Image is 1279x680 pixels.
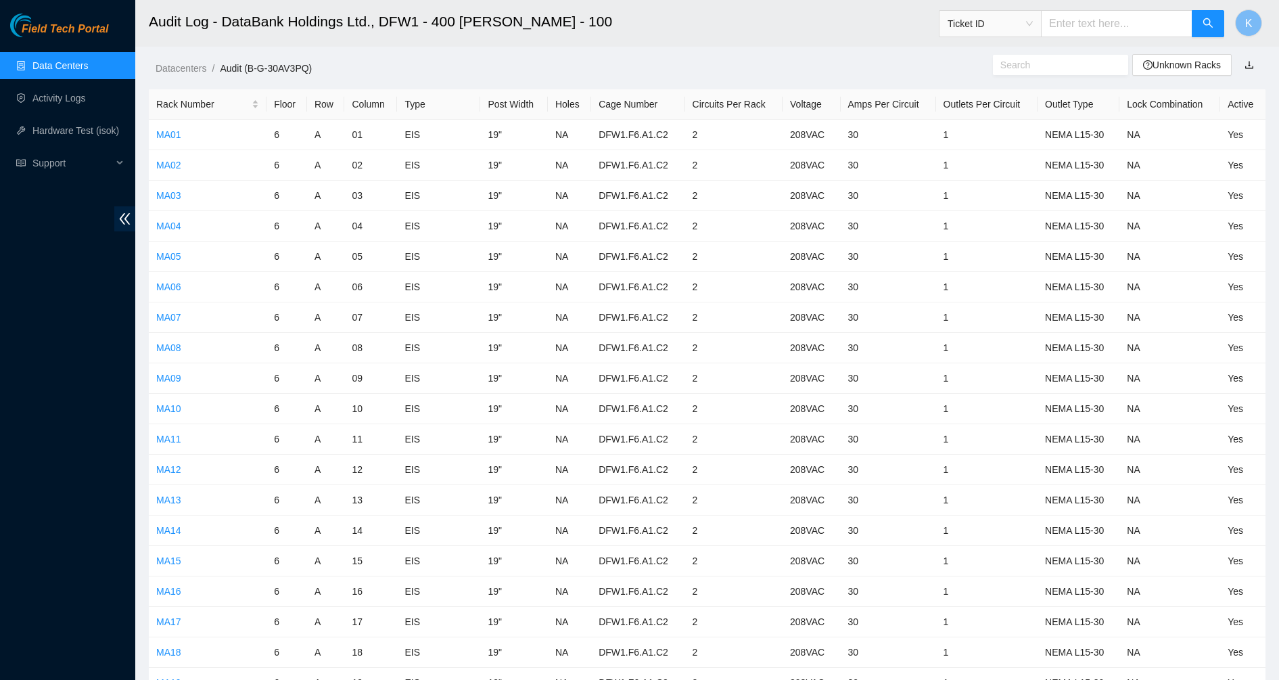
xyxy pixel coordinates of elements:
[266,333,307,363] td: 6
[591,637,684,668] td: DFW1.F6.A1.C2
[156,63,206,74] a: Datacenters
[397,242,480,272] td: EIS
[841,455,936,485] td: 30
[266,150,307,181] td: 6
[307,607,345,637] td: A
[266,181,307,211] td: 6
[548,89,591,120] th: Holes
[266,211,307,242] td: 6
[783,181,840,211] td: 208VAC
[783,424,840,455] td: 208VAC
[1038,424,1119,455] td: NEMA L15-30
[591,333,684,363] td: DFW1.F6.A1.C2
[344,363,397,394] td: 09
[591,242,684,272] td: DFW1.F6.A1.C2
[1038,546,1119,576] td: NEMA L15-30
[685,455,783,485] td: 2
[841,363,936,394] td: 30
[1119,516,1220,546] td: NA
[344,89,397,120] th: Column
[307,272,345,302] td: A
[156,373,181,384] a: MA09
[783,363,840,394] td: 208VAC
[397,394,480,424] td: EIS
[685,302,783,333] td: 2
[936,424,1038,455] td: 1
[841,89,936,120] th: Amps Per Circuit
[1119,120,1220,150] td: NA
[1038,120,1119,150] td: NEMA L15-30
[783,516,840,546] td: 208VAC
[1220,607,1265,637] td: Yes
[936,272,1038,302] td: 1
[1192,10,1224,37] button: search
[548,576,591,607] td: NA
[1038,516,1119,546] td: NEMA L15-30
[344,120,397,150] td: 01
[685,333,783,363] td: 2
[1038,485,1119,516] td: NEMA L15-30
[1245,15,1253,32] span: K
[685,363,783,394] td: 2
[841,150,936,181] td: 30
[685,546,783,576] td: 2
[548,120,591,150] td: NA
[307,455,345,485] td: A
[685,424,783,455] td: 2
[1119,485,1220,516] td: NA
[307,211,345,242] td: A
[841,242,936,272] td: 30
[841,424,936,455] td: 30
[307,120,345,150] td: A
[591,455,684,485] td: DFW1.F6.A1.C2
[480,576,548,607] td: 19"
[156,586,181,597] a: MA16
[307,363,345,394] td: A
[480,120,548,150] td: 19"
[1220,272,1265,302] td: Yes
[156,525,181,536] a: MA14
[156,342,181,353] a: MA08
[1000,58,1110,72] input: Search
[480,272,548,302] td: 19"
[397,363,480,394] td: EIS
[548,455,591,485] td: NA
[1220,394,1265,424] td: Yes
[1038,181,1119,211] td: NEMA L15-30
[480,211,548,242] td: 19"
[685,485,783,516] td: 2
[344,576,397,607] td: 16
[841,394,936,424] td: 30
[344,424,397,455] td: 11
[32,150,112,177] span: Support
[266,302,307,333] td: 6
[344,394,397,424] td: 10
[685,181,783,211] td: 2
[10,24,108,42] a: Akamai TechnologiesField Tech Portal
[1038,394,1119,424] td: NEMA L15-30
[1119,394,1220,424] td: NA
[548,637,591,668] td: NA
[1143,60,1221,70] a: question-circleUnknown Racks
[156,251,181,262] a: MA05
[548,211,591,242] td: NA
[307,333,345,363] td: A
[1119,424,1220,455] td: NA
[1038,333,1119,363] td: NEMA L15-30
[156,190,181,201] a: MA03
[936,576,1038,607] td: 1
[1220,242,1265,272] td: Yes
[783,272,840,302] td: 208VAC
[397,607,480,637] td: EIS
[841,333,936,363] td: 30
[936,516,1038,546] td: 1
[548,242,591,272] td: NA
[783,576,840,607] td: 208VAC
[156,312,181,323] a: MA07
[1220,150,1265,181] td: Yes
[591,272,684,302] td: DFW1.F6.A1.C2
[307,576,345,607] td: A
[397,333,480,363] td: EIS
[480,394,548,424] td: 19"
[548,546,591,576] td: NA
